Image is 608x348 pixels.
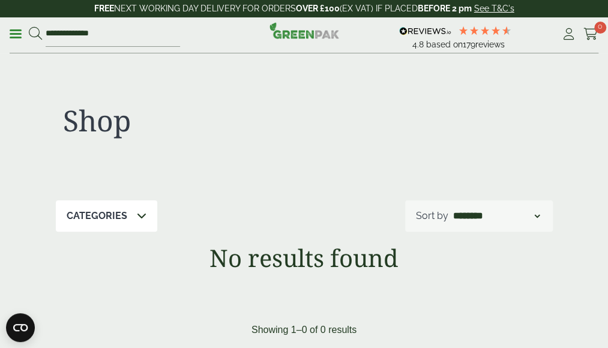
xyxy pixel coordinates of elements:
h1: Shop [63,103,297,138]
span: Based on [426,40,463,49]
strong: BEFORE 2 pm [418,4,472,13]
strong: OVER £100 [296,4,340,13]
p: Sort by [416,209,448,223]
select: Shop order [451,209,542,223]
i: My Account [561,28,576,40]
div: 4.78 Stars [457,25,511,36]
p: Categories [67,209,127,223]
a: 0 [583,25,598,43]
button: Open CMP widget [6,313,35,342]
a: See T&C's [474,4,514,13]
img: REVIEWS.io [399,27,451,35]
span: reviews [475,40,505,49]
span: 179 [463,40,475,49]
span: 4.8 [412,40,426,49]
p: Showing 1–0 of 0 results [251,323,357,337]
strong: FREE [94,4,114,13]
h1: No results found [23,244,585,272]
i: Cart [583,28,598,40]
img: GreenPak Supplies [269,22,339,39]
span: 0 [594,22,606,34]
